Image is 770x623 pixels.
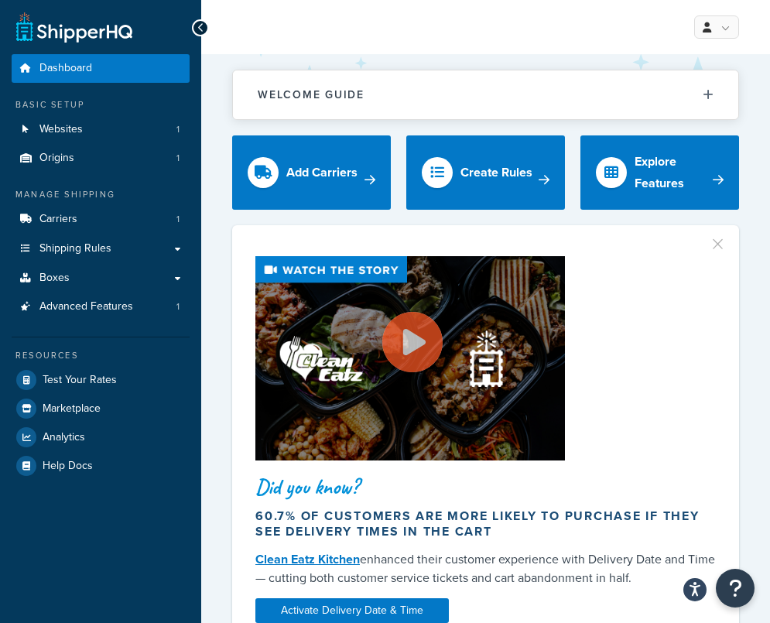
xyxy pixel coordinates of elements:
span: Advanced Features [39,300,133,313]
span: Shipping Rules [39,242,111,255]
li: Carriers [12,205,190,234]
div: Create Rules [460,162,532,183]
span: 1 [176,213,180,226]
h2: Welcome Guide [258,89,364,101]
a: Advanced Features1 [12,293,190,321]
div: enhanced their customer experience with Delivery Date and Time — cutting both customer service ti... [255,550,716,587]
span: Help Docs [43,460,93,473]
li: Advanced Features [12,293,190,321]
a: Dashboard [12,54,190,83]
span: 1 [176,152,180,165]
a: Add Carriers [232,135,391,210]
span: Dashboard [39,62,92,75]
span: Origins [39,152,74,165]
li: Websites [12,115,190,144]
a: Boxes [12,264,190,293]
span: Websites [39,123,83,136]
span: 1 [176,123,180,136]
span: Test Your Rates [43,374,117,387]
a: Shipping Rules [12,234,190,263]
a: Create Rules [406,135,565,210]
span: Boxes [39,272,70,285]
a: Marketplace [12,395,190,423]
button: Welcome Guide [233,70,738,119]
a: Carriers1 [12,205,190,234]
a: Activate Delivery Date & Time [255,598,449,623]
li: Origins [12,144,190,173]
a: Clean Eatz Kitchen [255,550,360,568]
span: Carriers [39,213,77,226]
div: Explore Features [635,151,713,194]
a: Analytics [12,423,190,451]
div: Resources [12,349,190,362]
a: Origins1 [12,144,190,173]
span: Marketplace [43,402,101,416]
a: Help Docs [12,452,190,480]
a: Websites1 [12,115,190,144]
div: 60.7% of customers are more likely to purchase if they see delivery times in the cart [255,508,716,539]
img: Video thumbnail [255,256,565,460]
div: Basic Setup [12,98,190,111]
div: Add Carriers [286,162,358,183]
button: Open Resource Center [716,569,755,608]
a: Test Your Rates [12,366,190,394]
div: Manage Shipping [12,188,190,201]
span: Analytics [43,431,85,444]
span: 1 [176,300,180,313]
a: Explore Features [580,135,739,210]
div: Did you know? [255,476,716,498]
